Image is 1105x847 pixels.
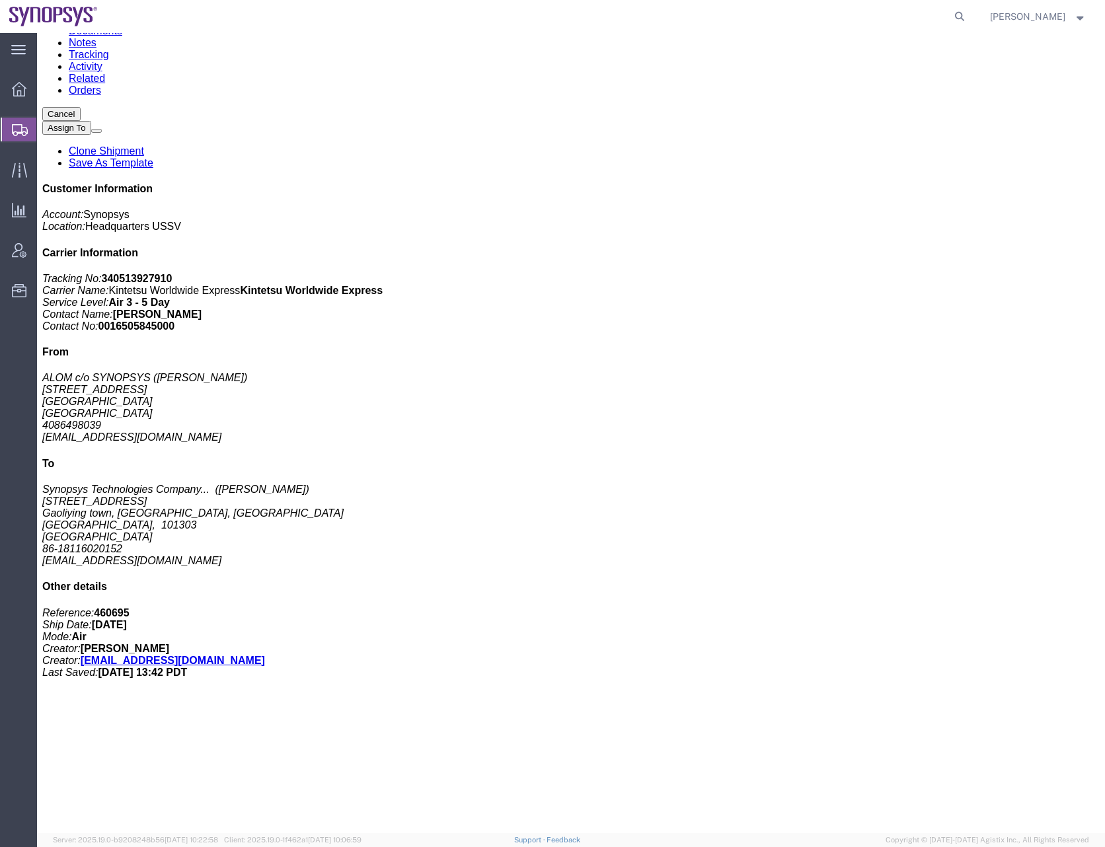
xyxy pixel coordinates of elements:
span: Client: 2025.19.0-1f462a1 [224,836,362,844]
a: Support [514,836,547,844]
span: [DATE] 10:06:59 [308,836,362,844]
span: [DATE] 10:22:58 [165,836,218,844]
a: Feedback [547,836,580,844]
span: Copyright © [DATE]-[DATE] Agistix Inc., All Rights Reserved [886,834,1089,846]
iframe: FS Legacy Container [37,33,1105,833]
span: Server: 2025.19.0-b9208248b56 [53,836,218,844]
span: Rafael Chacon [990,9,1065,24]
button: [PERSON_NAME] [989,9,1087,24]
img: logo [9,7,98,26]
